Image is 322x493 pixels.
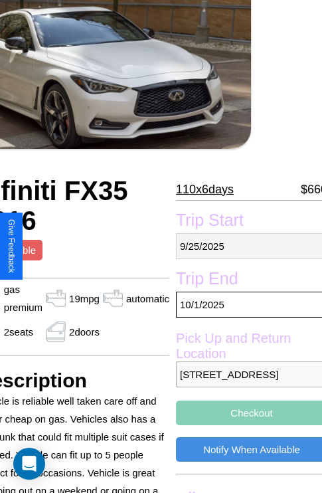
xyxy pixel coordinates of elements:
[13,448,45,480] div: Open Intercom Messenger
[7,219,16,273] div: Give Feedback
[176,179,234,200] p: 110 x 6 days
[4,280,42,316] p: gas premium
[42,322,69,342] img: gas
[126,290,169,308] p: automatic
[4,323,33,341] p: 2 seats
[100,288,126,308] img: gas
[69,290,100,308] p: 19 mpg
[69,323,100,341] p: 2 doors
[42,288,69,308] img: gas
